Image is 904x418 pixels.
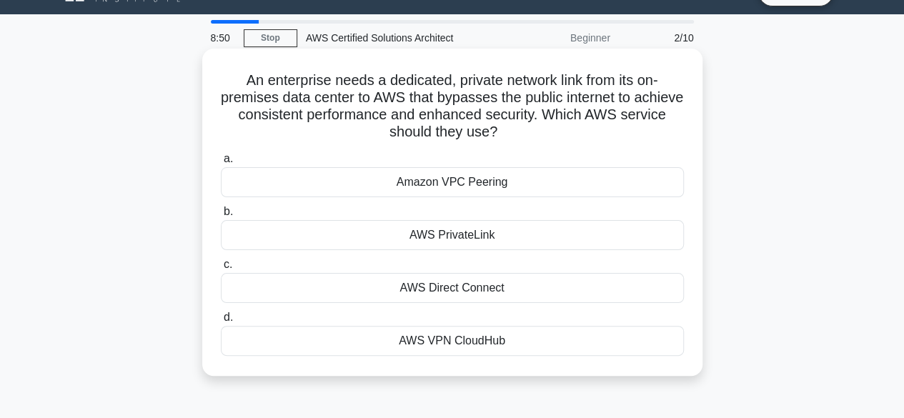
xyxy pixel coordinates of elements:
[619,24,702,52] div: 2/10
[224,205,233,217] span: b.
[244,29,297,47] a: Stop
[224,152,233,164] span: a.
[494,24,619,52] div: Beginner
[221,220,684,250] div: AWS PrivateLink
[221,326,684,356] div: AWS VPN CloudHub
[221,167,684,197] div: Amazon VPC Peering
[224,311,233,323] span: d.
[202,24,244,52] div: 8:50
[221,273,684,303] div: AWS Direct Connect
[297,24,494,52] div: AWS Certified Solutions Architect
[224,258,232,270] span: c.
[219,71,685,141] h5: An enterprise needs a dedicated, private network link from its on-premises data center to AWS tha...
